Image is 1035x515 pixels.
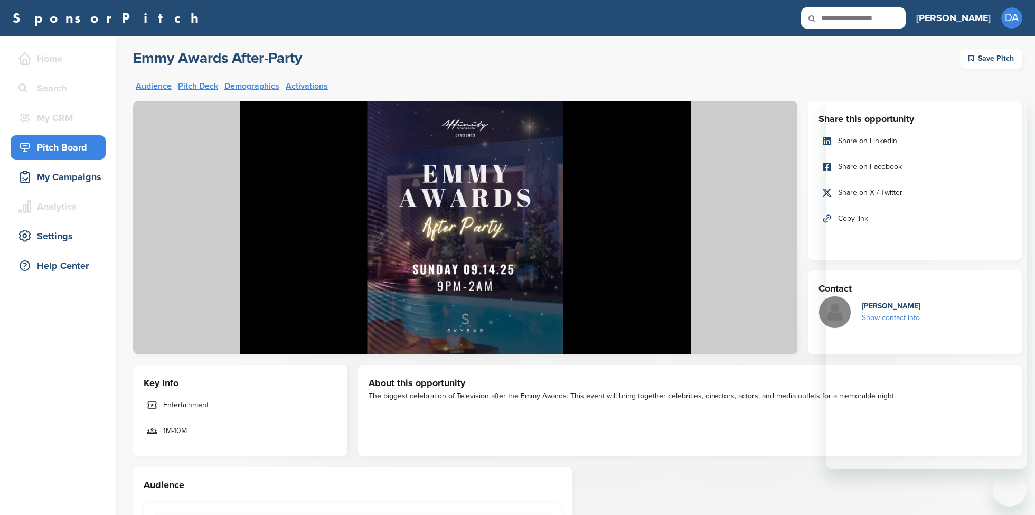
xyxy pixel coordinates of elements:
[819,296,851,328] img: Missing
[16,108,106,127] div: My CRM
[163,399,209,411] span: Entertainment
[1001,7,1022,29] span: DA
[224,82,279,90] a: Demographics
[13,11,205,25] a: SponsorPitch
[16,167,106,186] div: My Campaigns
[818,182,1012,204] a: Share on X / Twitter
[818,156,1012,178] a: Share on Facebook
[369,390,1012,402] div: The biggest celebration of Television after the Emmy Awards. This event will bring together celeb...
[916,6,991,30] a: [PERSON_NAME]
[818,111,1012,126] h3: Share this opportunity
[916,11,991,25] h3: [PERSON_NAME]
[818,208,1012,230] a: Copy link
[11,254,106,278] a: Help Center
[11,194,106,219] a: Analytics
[11,106,106,130] a: My CRM
[16,79,106,98] div: Search
[178,82,218,90] a: Pitch Deck
[11,46,106,71] a: Home
[11,165,106,189] a: My Campaigns
[993,473,1027,507] iframe: Button to launch messaging window, conversation in progress
[286,82,328,90] a: Activations
[826,99,1027,469] iframe: Messaging window
[16,197,106,216] div: Analytics
[163,425,187,437] span: 1M-10M
[11,135,106,160] a: Pitch Board
[16,256,106,275] div: Help Center
[133,49,302,68] h2: Emmy Awards After-Party
[133,101,797,354] img: Sponsorpitch &
[369,376,1012,390] h3: About this opportunity
[133,49,302,69] a: Emmy Awards After-Party
[818,130,1012,152] a: Share on LinkedIn
[16,49,106,68] div: Home
[136,82,172,90] a: Audience
[11,224,106,248] a: Settings
[818,281,1012,296] h3: Contact
[960,49,1022,69] div: Save Pitch
[144,376,337,390] h3: Key Info
[16,138,106,157] div: Pitch Board
[11,76,106,100] a: Search
[16,227,106,246] div: Settings
[144,477,562,492] h3: Audience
